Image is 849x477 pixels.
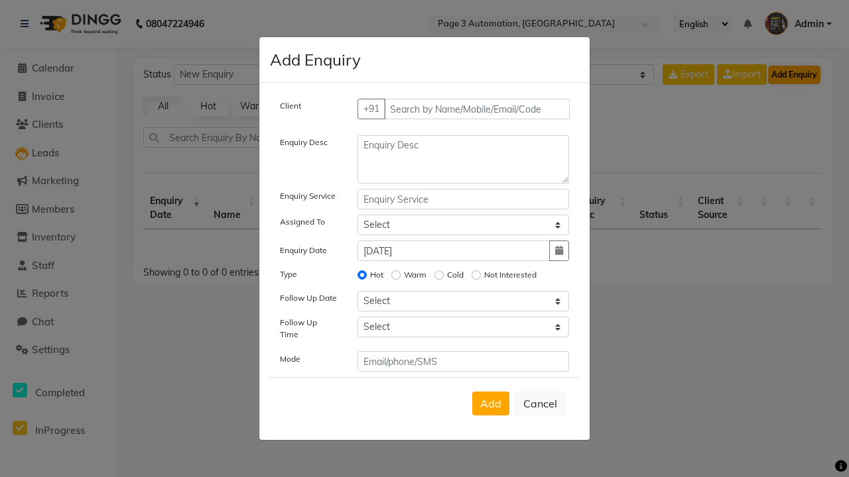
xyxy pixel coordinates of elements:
[280,317,338,341] label: Follow Up Time
[280,244,327,256] label: Enquiry Date
[280,190,336,202] label: Enquiry Service
[447,269,464,281] label: Cold
[370,269,383,281] label: Hot
[515,391,566,416] button: Cancel
[280,292,337,304] label: Follow Up Date
[472,392,509,415] button: Add
[480,397,501,410] span: Add
[270,48,361,72] h4: Add Enquiry
[358,99,385,119] button: +91
[280,268,297,280] label: Type
[404,269,426,281] label: Warm
[484,269,537,281] label: Not Interested
[280,216,325,228] label: Assigned To
[280,100,301,112] label: Client
[384,99,570,119] input: Search by Name/Mobile/Email/Code
[280,136,328,148] label: Enquiry Desc
[280,353,300,365] label: Mode
[358,351,570,372] input: Email/phone/SMS
[358,189,570,209] input: Enquiry Service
